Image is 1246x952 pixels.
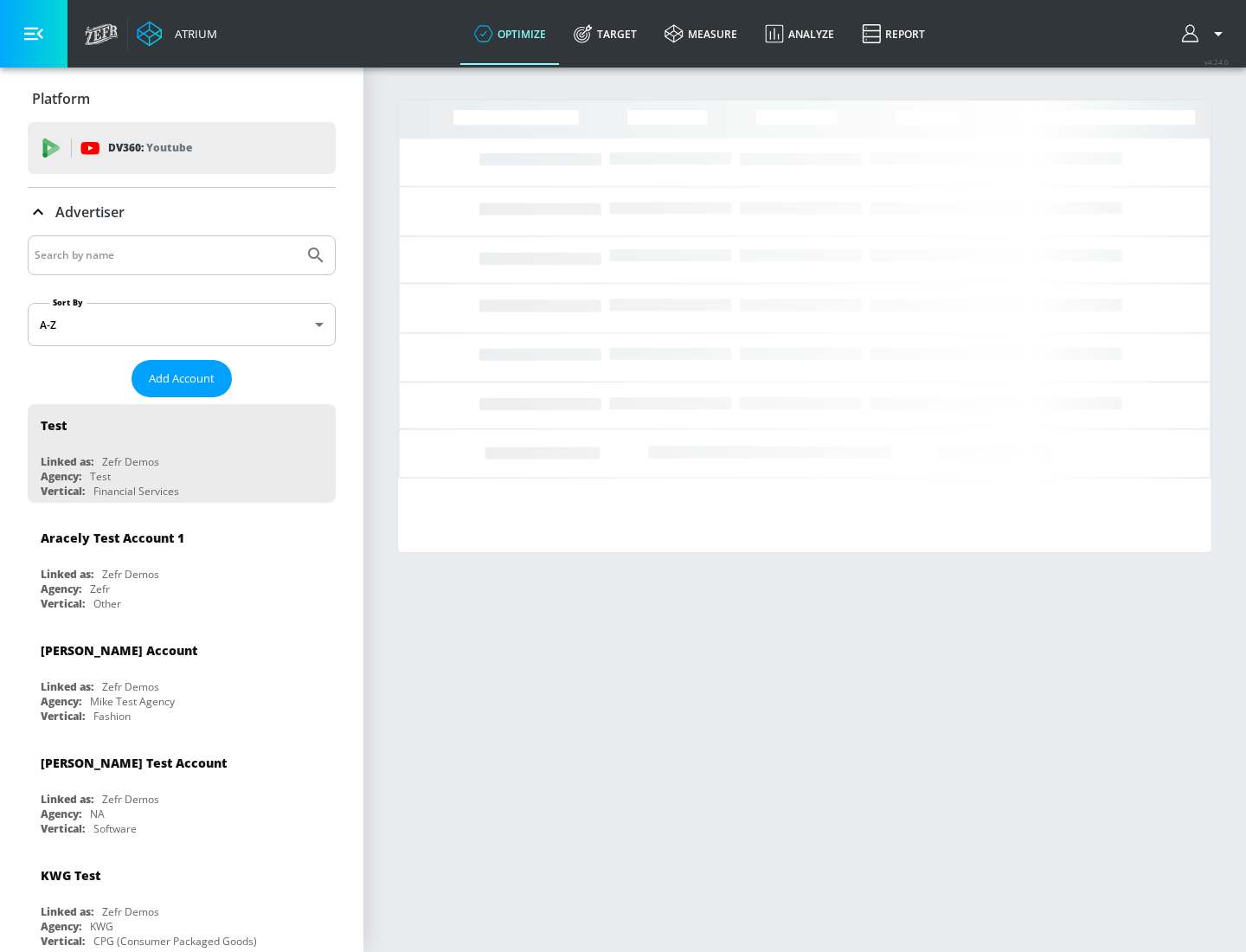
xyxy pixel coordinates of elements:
[41,694,81,709] div: Agency:
[35,244,297,267] input: Search by name
[102,904,159,919] div: Zefr Demos
[41,582,81,596] div: Agency:
[93,934,257,949] div: CPG (Consumer Packaged Goods)
[93,821,137,836] div: Software
[108,138,192,158] p: DV360:
[41,454,93,469] div: Linked as:
[32,89,90,108] p: Platform
[93,484,179,499] div: Financial Services
[137,21,217,47] a: Atrium
[28,303,336,346] div: A-Z
[28,742,336,840] div: [PERSON_NAME] Test AccountLinked as:Zefr DemosAgency:NAVertical:Software
[102,454,159,469] div: Zefr Demos
[28,188,336,236] div: Advertiser
[41,417,67,434] div: Test
[93,596,121,611] div: Other
[41,484,85,499] div: Vertical:
[90,469,111,484] div: Test
[132,360,232,397] button: Add Account
[90,919,113,934] div: KWG
[28,404,336,503] div: TestLinked as:Zefr DemosAgency:TestVertical:Financial Services
[41,904,93,919] div: Linked as:
[41,642,197,659] div: [PERSON_NAME] Account
[651,3,751,65] a: measure
[560,3,651,65] a: Target
[41,567,93,582] div: Linked as:
[149,369,215,389] span: Add Account
[90,807,105,821] div: NA
[146,138,192,157] p: Youtube
[41,821,85,836] div: Vertical:
[28,629,336,728] div: [PERSON_NAME] AccountLinked as:Zefr DemosAgency:Mike Test AgencyVertical:Fashion
[55,203,125,222] p: Advertiser
[28,517,336,615] div: Aracely Test Account 1Linked as:Zefr DemosAgency:ZefrVertical:Other
[41,679,93,694] div: Linked as:
[41,530,184,546] div: Aracely Test Account 1
[751,3,848,65] a: Analyze
[41,469,81,484] div: Agency:
[41,867,100,884] div: KWG Test
[41,596,85,611] div: Vertical:
[41,807,81,821] div: Agency:
[102,679,159,694] div: Zefr Demos
[460,3,560,65] a: optimize
[28,74,336,123] div: Platform
[102,792,159,807] div: Zefr Demos
[41,755,227,771] div: [PERSON_NAME] Test Account
[848,3,939,65] a: Report
[41,919,81,934] div: Agency:
[41,709,85,724] div: Vertical:
[168,26,217,42] div: Atrium
[90,694,175,709] div: Mike Test Agency
[41,934,85,949] div: Vertical:
[49,297,87,308] label: Sort By
[102,567,159,582] div: Zefr Demos
[41,792,93,807] div: Linked as:
[90,582,110,596] div: Zefr
[28,122,336,174] div: DV360: Youtube
[1204,57,1229,67] span: v 4.24.0
[93,709,131,724] div: Fashion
